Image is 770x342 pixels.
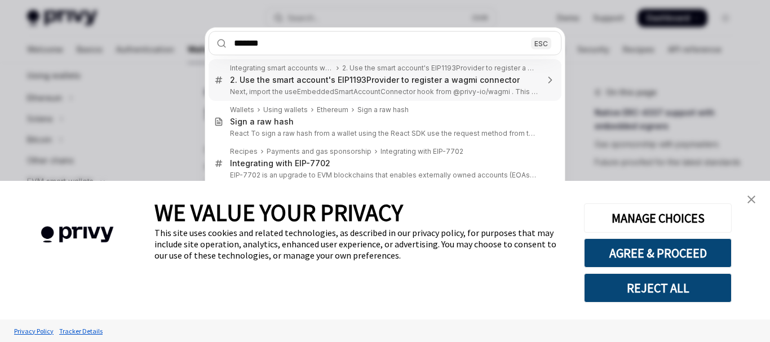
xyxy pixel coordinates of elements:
[230,105,254,114] div: Wallets
[317,105,348,114] div: Ethereum
[230,64,333,73] div: Integrating smart accounts with wagmi
[230,75,520,85] div: 2. Use the smart account's EIP1193Provider to register a wagmi connector
[380,147,463,156] div: Integrating with EIP-7702
[342,64,538,73] div: 2. Use the smart account's EIP1193Provider to register a wagmi connector
[740,188,763,211] a: close banner
[230,171,538,180] p: EIP-7702 is an upgrade to EVM blockchains that enables externally owned accounts (EOAs) to set their
[584,273,732,303] button: REJECT ALL
[584,238,732,268] button: AGREE & PROCEED
[584,203,732,233] button: MANAGE CHOICES
[230,147,258,156] div: Recipes
[263,105,308,114] div: Using wallets
[11,321,56,341] a: Privacy Policy
[154,227,567,261] div: This site uses cookies and related technologies, as described in our privacy policy, for purposes...
[230,129,538,138] p: React To sign a raw hash from a wallet using the React SDK use the request method from the wallets
[56,321,105,341] a: Tracker Details
[17,210,138,259] img: company logo
[230,117,294,127] div: Sign a raw hash
[531,37,551,49] div: ESC
[357,105,409,114] div: Sign a raw hash
[747,196,755,203] img: close banner
[230,158,330,168] div: Integrating with EIP-7702
[267,147,371,156] div: Payments and gas sponsorship
[154,198,403,227] span: WE VALUE YOUR PRIVACY
[230,87,538,96] p: Next, import the useEmbeddedSmartAccountConnector hook from @privy-io/wagmi . This hook allows you t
